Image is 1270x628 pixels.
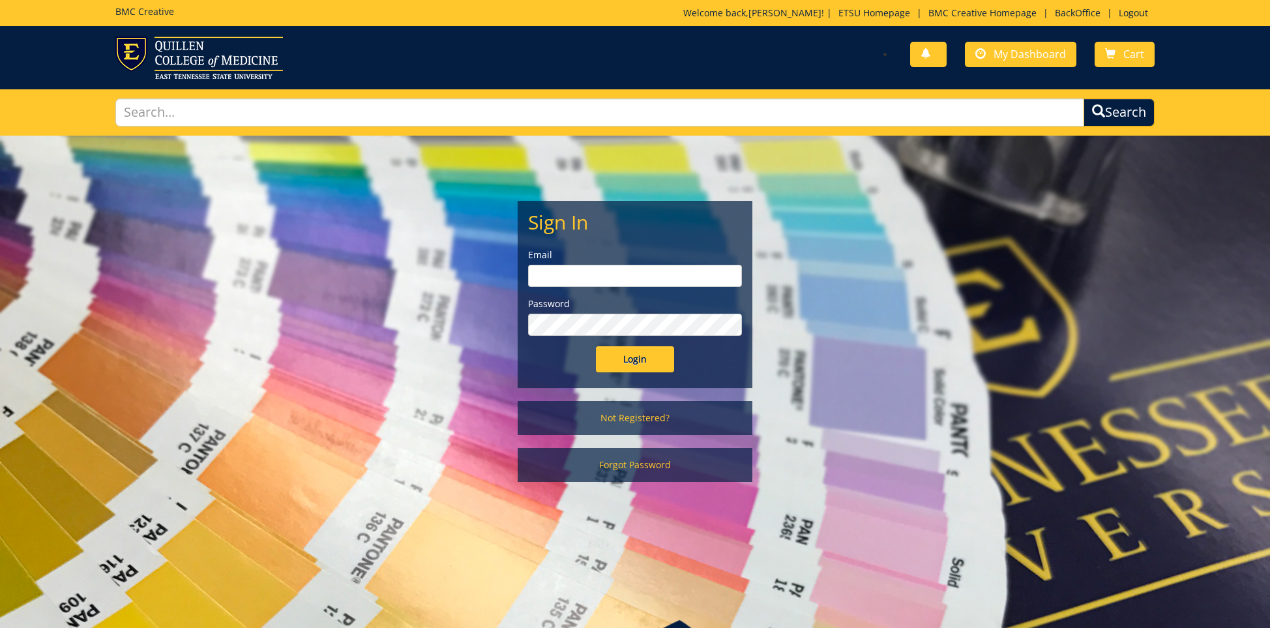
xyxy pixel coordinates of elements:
[832,7,917,19] a: ETSU Homepage
[1048,7,1107,19] a: BackOffice
[528,248,742,262] label: Email
[518,448,752,482] a: Forgot Password
[922,7,1043,19] a: BMC Creative Homepage
[994,47,1066,61] span: My Dashboard
[1084,98,1155,127] button: Search
[683,7,1155,20] p: Welcome back, ! | | | |
[528,211,742,233] h2: Sign In
[1095,42,1155,67] a: Cart
[115,37,283,79] img: ETSU logo
[596,346,674,372] input: Login
[115,7,174,16] h5: BMC Creative
[1112,7,1155,19] a: Logout
[748,7,821,19] a: [PERSON_NAME]
[965,42,1076,67] a: My Dashboard
[528,297,742,310] label: Password
[518,401,752,435] a: Not Registered?
[115,98,1084,127] input: Search...
[1123,47,1144,61] span: Cart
